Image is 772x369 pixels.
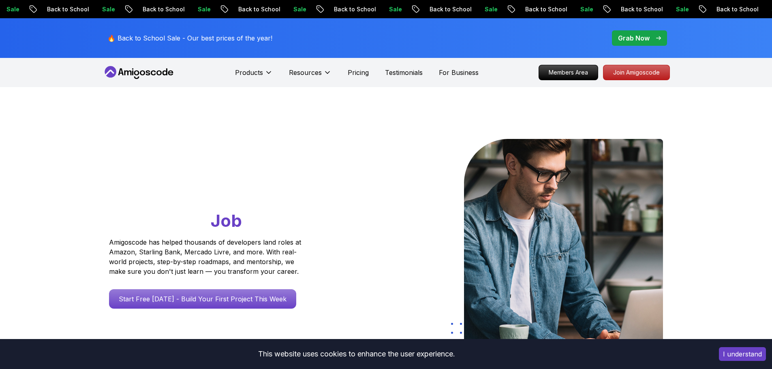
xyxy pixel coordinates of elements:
button: Products [235,68,273,84]
p: Back to School [195,5,250,13]
p: Back to School [578,5,633,13]
a: For Business [439,68,479,77]
p: Resources [289,68,322,77]
p: Back to School [291,5,346,13]
p: 🔥 Back to School Sale - Our best prices of the year! [107,33,272,43]
a: Testimonials [385,68,423,77]
p: Join Amigoscode [603,65,669,80]
p: Sale [59,5,85,13]
p: Back to School [482,5,537,13]
p: Back to School [100,5,155,13]
a: Join Amigoscode [603,65,670,80]
p: Back to School [4,5,59,13]
p: Products [235,68,263,77]
button: Resources [289,68,331,84]
div: This website uses cookies to enhance the user experience. [6,345,707,363]
p: Sale [346,5,372,13]
a: Members Area [539,65,598,80]
img: hero [464,139,663,348]
span: Job [211,210,242,231]
p: Sale [537,5,563,13]
p: Sale [155,5,181,13]
button: Accept cookies [719,347,766,361]
p: Sale [633,5,659,13]
p: Sale [442,5,468,13]
a: Pricing [348,68,369,77]
h1: Go From Learning to Hired: Master Java, Spring Boot & Cloud Skills That Get You the [109,139,332,232]
a: Start Free [DATE] - Build Your First Project This Week [109,289,296,309]
p: Sale [729,5,755,13]
p: Grab Now [618,33,650,43]
p: Sale [250,5,276,13]
p: Back to School [387,5,442,13]
p: Back to School [674,5,729,13]
p: Amigoscode has helped thousands of developers land roles at Amazon, Starling Bank, Mercado Livre,... [109,237,304,276]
